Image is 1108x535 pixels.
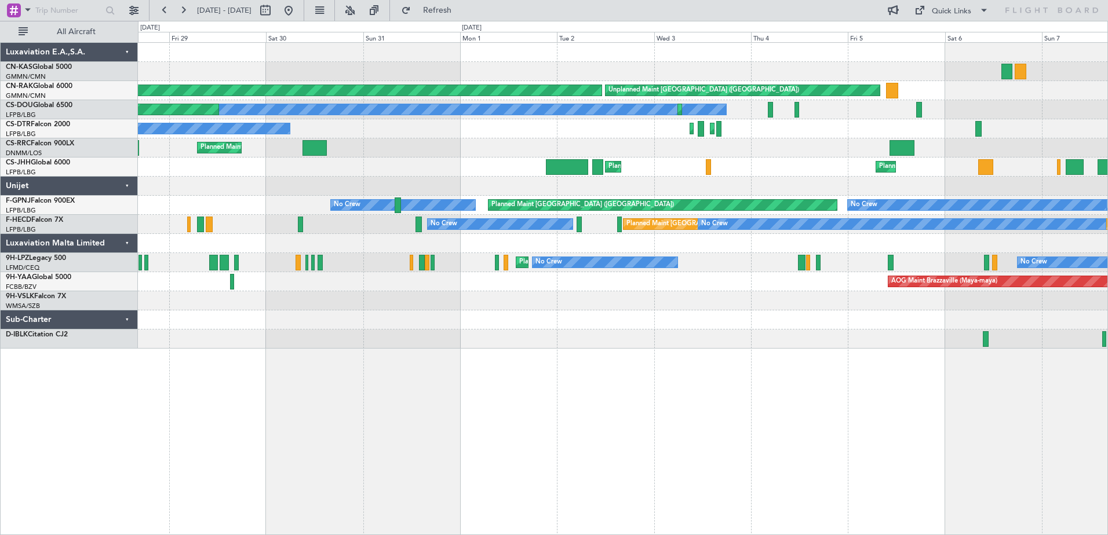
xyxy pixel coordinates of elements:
div: Planned Maint [GEOGRAPHIC_DATA] (Ataturk) [713,120,851,137]
span: [DATE] - [DATE] [197,5,252,16]
a: CN-KASGlobal 5000 [6,64,72,71]
button: Quick Links [909,1,994,20]
a: F-GPNJFalcon 900EX [6,197,75,204]
span: All Aircraft [30,28,122,36]
span: CS-DOU [6,102,33,109]
a: WMSA/SZB [6,302,40,310]
a: LFPB/LBG [6,130,36,138]
span: 9H-YAA [6,274,32,281]
div: Planned Maint [GEOGRAPHIC_DATA] ([GEOGRAPHIC_DATA]) [201,139,383,156]
div: Fri 29 [169,32,266,42]
span: CS-DTR [6,121,31,128]
a: 9H-VSLKFalcon 7X [6,293,66,300]
a: DNMM/LOS [6,149,42,157]
div: No Crew [851,196,877,214]
a: 9H-YAAGlobal 5000 [6,274,71,281]
a: LFMD/CEQ [6,263,39,272]
div: Tue 2 [557,32,654,42]
span: CN-RAK [6,83,33,90]
a: 9H-LPZLegacy 500 [6,255,66,262]
a: CS-JHHGlobal 6000 [6,159,70,166]
span: 9H-VSLK [6,293,34,300]
div: Planned Maint [GEOGRAPHIC_DATA] ([GEOGRAPHIC_DATA]) [608,158,791,175]
a: CS-DTRFalcon 2000 [6,121,70,128]
div: Thu 4 [751,32,848,42]
a: D-IBLKCitation CJ2 [6,331,68,338]
div: [DATE] [462,23,482,33]
span: F-GPNJ [6,197,31,204]
span: 9H-LPZ [6,255,29,262]
div: Planned Maint [GEOGRAPHIC_DATA] ([GEOGRAPHIC_DATA]) [491,196,674,214]
div: Planned Maint [GEOGRAPHIC_DATA] ([GEOGRAPHIC_DATA]) [626,215,809,233]
a: LFPB/LBG [6,168,36,177]
button: Refresh [396,1,465,20]
div: Quick Links [932,6,971,17]
a: LFPB/LBG [6,206,36,215]
a: CS-DOUGlobal 6500 [6,102,72,109]
div: Sat 30 [266,32,363,42]
a: F-HECDFalcon 7X [6,217,63,223]
span: CS-RRC [6,140,31,147]
a: GMMN/CMN [6,72,46,81]
div: No Crew [334,196,360,214]
div: No Crew [535,254,562,271]
a: GMMN/CMN [6,91,46,100]
span: F-HECD [6,217,31,223]
span: Refresh [413,6,462,14]
div: [DATE] [140,23,160,33]
div: Unplanned Maint [GEOGRAPHIC_DATA] ([GEOGRAPHIC_DATA]) [608,82,799,99]
a: LFPB/LBG [6,225,36,234]
div: Planned Maint [GEOGRAPHIC_DATA] ([GEOGRAPHIC_DATA]) [681,101,863,118]
div: Sun 31 [363,32,460,42]
div: Wed 3 [654,32,751,42]
div: Planned Maint Nice ([GEOGRAPHIC_DATA]) [519,254,648,271]
div: No Crew [431,215,457,233]
a: CN-RAKGlobal 6000 [6,83,72,90]
div: No Crew [701,215,728,233]
input: Trip Number [35,2,102,19]
button: All Aircraft [13,23,126,41]
div: Fri 5 [848,32,945,42]
div: No Crew [1020,254,1047,271]
div: AOG Maint Brazzaville (Maya-maya) [891,273,997,290]
span: CN-KAS [6,64,32,71]
div: Sat 6 [945,32,1042,42]
span: CS-JHH [6,159,31,166]
div: Mon 1 [460,32,557,42]
div: Planned Maint [GEOGRAPHIC_DATA] ([GEOGRAPHIC_DATA]) [879,158,1062,175]
a: LFPB/LBG [6,111,36,119]
a: CS-RRCFalcon 900LX [6,140,74,147]
a: FCBB/BZV [6,283,37,291]
span: D-IBLK [6,331,28,338]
